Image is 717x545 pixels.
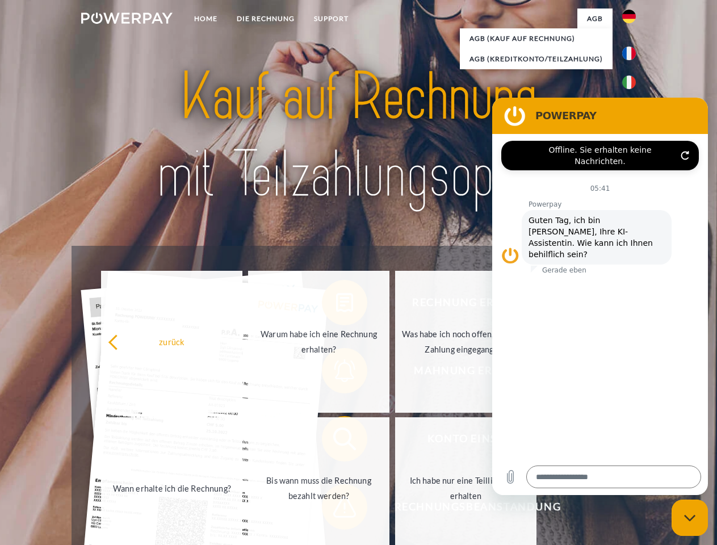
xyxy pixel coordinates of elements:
img: title-powerpay_de.svg [108,54,609,217]
img: de [622,10,636,23]
div: Wann erhalte ich die Rechnung? [108,480,236,496]
a: agb [577,9,613,29]
div: Bis wann muss die Rechnung bezahlt werden? [255,473,383,504]
div: Ich habe nur eine Teillieferung erhalten [402,473,530,504]
a: AGB (Kreditkonto/Teilzahlung) [460,49,613,69]
div: zurück [108,334,236,349]
a: AGB (Kauf auf Rechnung) [460,28,613,49]
div: Was habe ich noch offen, ist meine Zahlung eingegangen? [402,326,530,357]
a: Home [185,9,227,29]
img: logo-powerpay-white.svg [81,12,173,24]
img: fr [622,47,636,60]
a: DIE RECHNUNG [227,9,304,29]
iframe: Schaltfläche zum Öffnen des Messaging-Fensters; Konversation läuft [672,500,708,536]
div: Warum habe ich eine Rechnung erhalten? [255,326,383,357]
iframe: Messaging-Fenster [492,98,708,495]
a: Was habe ich noch offen, ist meine Zahlung eingegangen? [395,271,536,413]
img: it [622,76,636,89]
a: SUPPORT [304,9,358,29]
